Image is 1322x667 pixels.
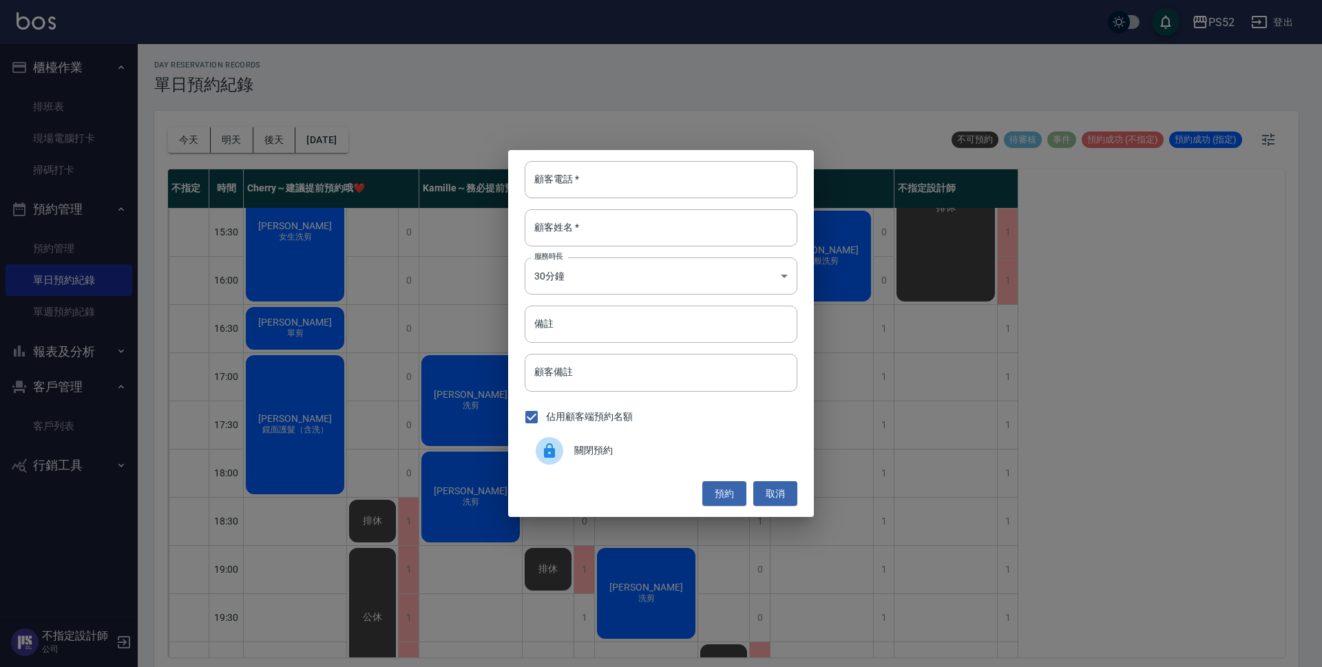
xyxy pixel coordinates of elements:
[574,443,786,458] span: 關閉預約
[702,481,746,507] button: 預約
[525,257,797,295] div: 30分鐘
[753,481,797,507] button: 取消
[525,432,797,470] div: 關閉預約
[546,410,633,424] span: 佔用顧客端預約名額
[534,251,563,262] label: 服務時長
